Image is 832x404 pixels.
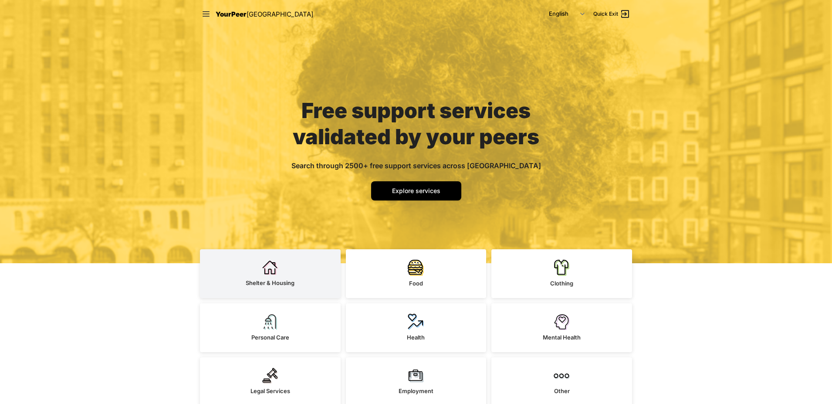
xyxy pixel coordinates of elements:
[550,280,573,287] span: Clothing
[200,249,341,298] a: Shelter & Housing
[491,249,632,298] a: Clothing
[346,303,487,352] a: Health
[399,387,433,394] span: Employment
[247,10,313,18] span: [GEOGRAPHIC_DATA]
[593,9,630,19] a: Quick Exit
[200,303,341,352] a: Personal Care
[593,10,618,17] span: Quick Exit
[407,334,425,341] span: Health
[543,334,581,341] span: Mental Health
[216,9,313,20] a: YourPeer[GEOGRAPHIC_DATA]
[216,10,247,18] span: YourPeer
[371,181,461,200] a: Explore services
[246,279,294,286] span: Shelter & Housing
[554,387,570,394] span: Other
[293,98,539,149] span: Free support services validated by your peers
[392,187,440,194] span: Explore services
[346,249,487,298] a: Food
[291,161,541,170] span: Search through 2500+ free support services across [GEOGRAPHIC_DATA]
[251,334,289,341] span: Personal Care
[409,280,423,287] span: Food
[250,387,290,394] span: Legal Services
[491,303,632,352] a: Mental Health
